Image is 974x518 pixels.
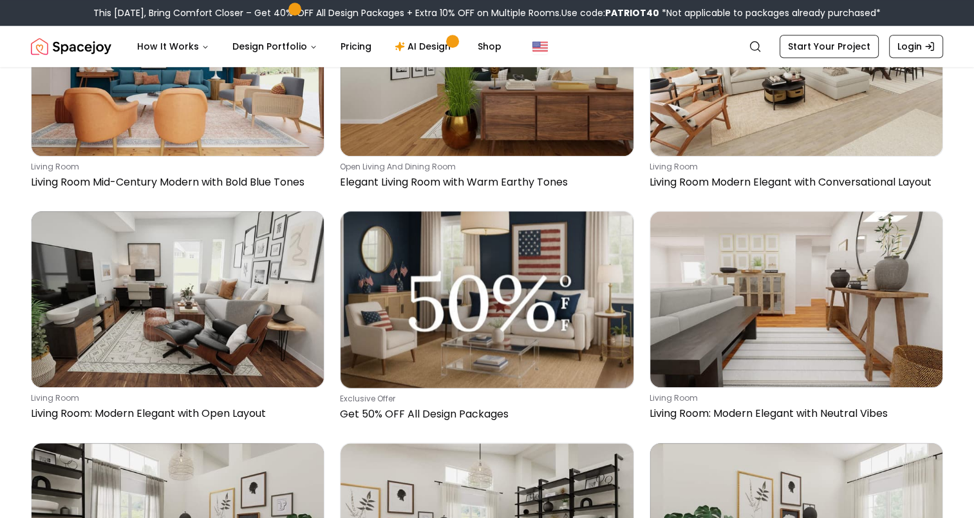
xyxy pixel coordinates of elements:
[340,407,628,422] p: Get 50% OFF All Design Packages
[341,211,633,388] img: Get 50% OFF All Design Packages
[127,34,220,59] button: How It Works
[31,34,111,59] img: Spacejoy Logo
[650,211,942,387] img: Living Room: Modern Elegant with Neutral Vibes
[31,406,319,421] p: Living Room: Modern Elegant with Open Layout
[605,6,659,19] b: PATRIOT40
[467,34,512,59] a: Shop
[31,393,319,403] p: living room
[889,35,943,58] a: Login
[127,34,512,59] nav: Main
[31,26,943,67] nav: Global
[330,34,382,59] a: Pricing
[222,34,328,59] button: Design Portfolio
[31,211,324,427] a: Living Room: Modern Elegant with Open Layoutliving roomLiving Room: Modern Elegant with Open Layout
[384,34,465,59] a: AI Design
[31,175,319,190] p: Living Room Mid-Century Modern with Bold Blue Tones
[561,6,659,19] span: Use code:
[659,6,881,19] span: *Not applicable to packages already purchased*
[340,211,633,427] a: Get 50% OFF All Design PackagesExclusive OfferGet 50% OFF All Design Packages
[32,211,324,387] img: Living Room: Modern Elegant with Open Layout
[780,35,879,58] a: Start Your Project
[31,34,111,59] a: Spacejoy
[532,39,548,54] img: United States
[650,406,938,421] p: Living Room: Modern Elegant with Neutral Vibes
[650,393,938,403] p: living room
[650,211,943,427] a: Living Room: Modern Elegant with Neutral Vibesliving roomLiving Room: Modern Elegant with Neutral...
[340,394,628,404] p: Exclusive Offer
[340,162,628,172] p: open living and dining room
[93,6,881,19] div: This [DATE], Bring Comfort Closer – Get 40% OFF All Design Packages + Extra 10% OFF on Multiple R...
[650,162,938,172] p: living room
[31,162,319,172] p: living room
[650,175,938,190] p: Living Room Modern Elegant with Conversational Layout
[340,175,628,190] p: Elegant Living Room with Warm Earthy Tones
